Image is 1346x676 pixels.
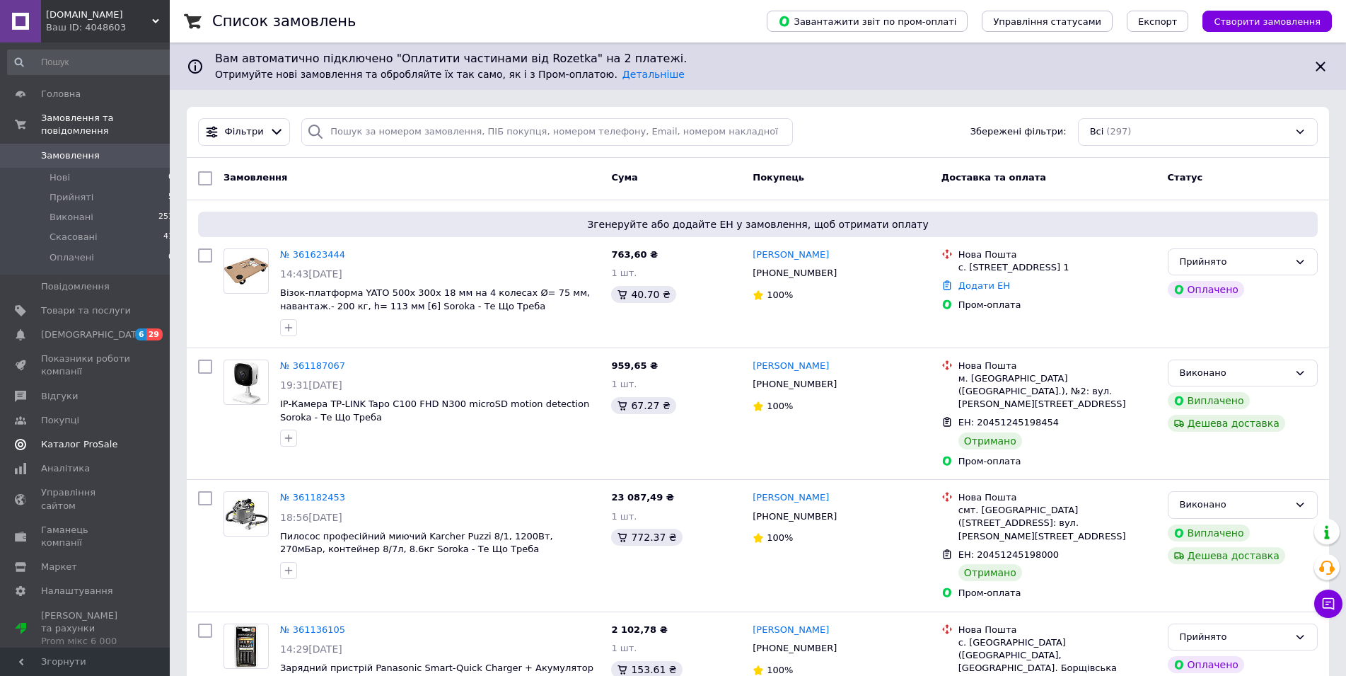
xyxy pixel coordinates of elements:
[50,171,70,184] span: Нові
[212,13,356,30] h1: Список замовлень
[225,125,264,139] span: Фільтри
[958,261,1156,274] div: с. [STREET_ADDRESS] 1
[1180,630,1289,645] div: Прийнято
[611,360,658,371] span: 959,65 ₴
[224,624,269,669] a: Фото товару
[750,375,840,394] div: [PHONE_NUMBER]
[611,643,637,653] span: 1 шт.
[1168,525,1250,542] div: Виплачено
[1168,656,1244,673] div: Оплачено
[958,372,1156,411] div: м. [GEOGRAPHIC_DATA] ([GEOGRAPHIC_DATA].), №2: вул. [PERSON_NAME][STREET_ADDRESS]
[146,328,163,340] span: 29
[280,492,345,503] a: № 361182453
[993,16,1101,27] span: Управління статусами
[1127,11,1189,32] button: Експорт
[778,15,956,28] span: Завантажити звіт по пром-оплаті
[231,360,261,404] img: Фото товару
[1138,16,1178,27] span: Експорт
[1168,547,1285,564] div: Дешева доставка
[970,125,1067,139] span: Збережені фільтри:
[41,462,90,475] span: Аналітика
[280,399,589,423] a: IP-Камера TP-LINK Tapo C100 FHD N300 microSD motion detection Soroka - Те Що Треба
[1180,366,1289,381] div: Виконано
[41,635,131,648] div: Prom мікс 6 000
[611,529,682,546] div: 772.37 ₴
[750,264,840,282] div: [PHONE_NUMBER]
[301,118,793,146] input: Пошук за номером замовлення, ПІБ покупця, номером телефону, Email, номером накладної
[50,191,93,204] span: Прийняті
[767,290,793,300] span: 100%
[958,624,1156,636] div: Нова Пошта
[1168,172,1203,183] span: Статус
[1188,16,1332,26] a: Створити замовлення
[1214,16,1321,27] span: Створити замовлення
[982,11,1113,32] button: Управління статусами
[280,287,590,311] a: Візок-платформа YATO 500х 300х 18 мм на 4 колесах Ø= 75 мм, навантаж.- 200 кг, h= 113 мм [6] Soro...
[958,360,1156,372] div: Нова Пошта
[46,8,152,21] span: soroka.trade
[611,492,673,503] span: 23 087,49 ₴
[50,251,94,264] span: Оплачені
[41,112,170,137] span: Замовлення та повідомлення
[41,149,100,162] span: Замовлення
[941,172,1046,183] span: Доставка та оплата
[958,417,1059,428] span: ЕН: 20451245198454
[958,549,1059,560] span: ЕН: 20451245198000
[41,390,78,403] span: Відгуки
[958,432,1022,449] div: Отримано
[224,360,269,405] a: Фото товару
[753,491,829,505] a: [PERSON_NAME]
[204,217,1312,231] span: Згенеруйте або додайте ЕН у замовлення, щоб отримати оплату
[234,624,258,668] img: Фото товару
[224,258,268,285] img: Фото товару
[41,280,110,293] span: Повідомлення
[1168,415,1285,432] div: Дешева доставка
[224,491,269,537] a: Фото товару
[753,248,829,262] a: [PERSON_NAME]
[767,401,793,411] span: 100%
[41,304,131,317] span: Товари та послуги
[1202,11,1332,32] button: Створити замовлення
[1180,498,1289,512] div: Виконано
[958,504,1156,543] div: смт. [GEOGRAPHIC_DATA] ([STREET_ADDRESS]: вул. [PERSON_NAME][STREET_ADDRESS]
[163,231,173,244] span: 41
[224,498,268,531] img: Фото товару
[41,353,131,378] span: Показники роботи компанії
[958,455,1156,468] div: Пром-оплата
[611,249,658,260] span: 763,60 ₴
[280,643,342,655] span: 14:29[DATE]
[50,231,98,244] span: Скасовані
[767,11,968,32] button: Завантажити звіт по пром-оплаті
[224,248,269,294] a: Фото товару
[41,609,131,648] span: [PERSON_NAME] та рахунки
[611,624,667,635] span: 2 102,78 ₴
[1168,281,1244,298] div: Оплачено
[767,532,793,543] span: 100%
[41,561,77,573] span: Маркет
[215,69,685,80] span: Отримуйте нові замовлення та обробляйте їх так само, як і з Пром-оплатою.
[611,286,675,303] div: 40.70 ₴
[1168,392,1250,409] div: Виплачено
[767,665,793,675] span: 100%
[135,328,146,340] span: 6
[168,191,173,204] span: 5
[611,172,637,183] span: Cума
[280,268,342,280] span: 14:43[DATE]
[958,564,1022,581] div: Отримано
[958,248,1156,261] div: Нова Пошта
[280,379,342,391] span: 19:31[DATE]
[41,414,79,427] span: Покупці
[280,531,553,555] a: Пилосос професійний миючий Karcher Puzzi 8/1, 1200Вт, 270мБар, контейнер 8/7л, 8.6кг Soroka - Те ...
[958,280,1010,291] a: Додати ЕН
[41,524,131,549] span: Гаманець компанії
[158,211,173,224] span: 251
[224,172,287,183] span: Замовлення
[168,171,173,184] span: 0
[753,172,804,183] span: Покупець
[41,88,81,101] span: Головна
[1180,255,1289,270] div: Прийнято
[753,624,829,637] a: [PERSON_NAME]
